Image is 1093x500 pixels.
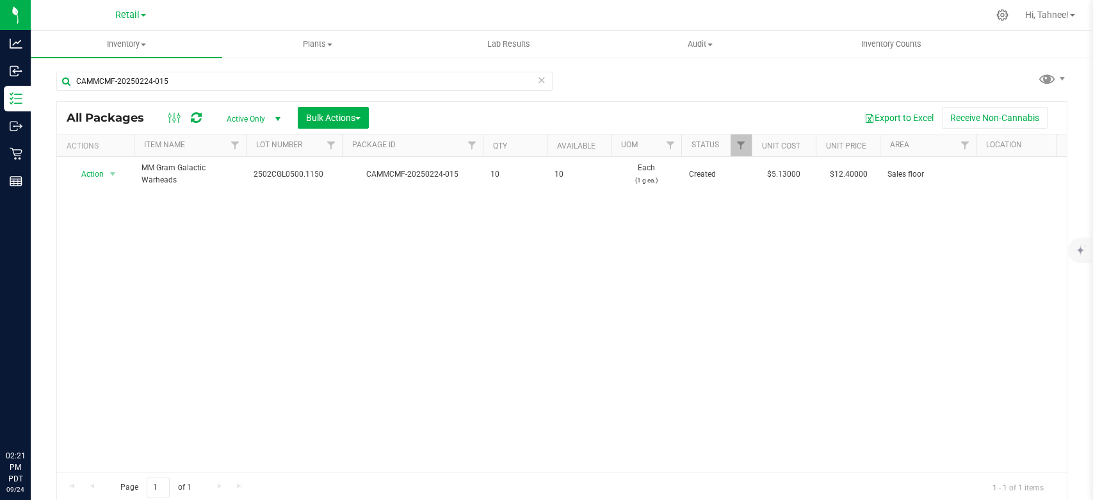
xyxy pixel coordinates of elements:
[352,140,396,149] a: Package ID
[557,141,595,150] a: Available
[109,478,202,497] span: Page of 1
[413,31,604,58] a: Lab Results
[752,157,816,191] td: $5.13000
[10,37,22,50] inline-svg: Analytics
[490,168,539,181] span: 10
[689,168,744,181] span: Created
[537,72,546,88] span: Clear
[10,120,22,133] inline-svg: Outbound
[10,92,22,105] inline-svg: Inventory
[762,141,800,150] a: Unit Cost
[844,38,939,50] span: Inventory Counts
[321,134,342,156] a: Filter
[254,168,334,181] span: 2502CGL0500.1150
[31,31,222,58] a: Inventory
[10,175,22,188] inline-svg: Reports
[619,162,674,186] span: Each
[56,72,553,91] input: Search Package ID, Item Name, SKU, Lot or Part Number...
[994,9,1010,21] div: Manage settings
[462,134,483,156] a: Filter
[1051,134,1072,156] a: Filter
[67,141,129,150] div: Actions
[823,165,874,184] span: $12.40000
[692,140,719,149] a: Status
[660,134,681,156] a: Filter
[31,38,222,50] span: Inventory
[621,140,638,149] a: UOM
[142,162,238,186] span: MM Gram Galactic Warheads
[105,165,121,183] span: select
[826,141,866,150] a: Unit Price
[986,140,1022,149] a: Location
[10,65,22,77] inline-svg: Inbound
[256,140,302,149] a: Lot Number
[67,111,157,125] span: All Packages
[38,396,53,411] iframe: Resource center unread badge
[222,31,414,58] a: Plants
[147,478,170,497] input: 1
[619,174,674,186] p: (1 g ea.)
[955,134,976,156] a: Filter
[856,107,942,129] button: Export to Excel
[306,113,360,123] span: Bulk Actions
[10,147,22,160] inline-svg: Retail
[13,398,51,436] iframe: Resource center
[604,31,796,58] a: Audit
[605,38,795,50] span: Audit
[298,107,369,129] button: Bulk Actions
[225,134,246,156] a: Filter
[115,10,140,20] span: Retail
[470,38,547,50] span: Lab Results
[887,168,968,181] span: Sales floor
[795,31,987,58] a: Inventory Counts
[982,478,1054,497] span: 1 - 1 of 1 items
[144,140,185,149] a: Item Name
[731,134,752,156] a: Filter
[6,485,25,494] p: 09/24
[70,165,104,183] span: Action
[493,141,507,150] a: Qty
[890,140,909,149] a: Area
[555,168,603,181] span: 10
[223,38,413,50] span: Plants
[340,168,485,181] div: CAMMCMF-20250224-015
[6,450,25,485] p: 02:21 PM PDT
[1025,10,1069,20] span: Hi, Tahnee!
[942,107,1048,129] button: Receive Non-Cannabis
